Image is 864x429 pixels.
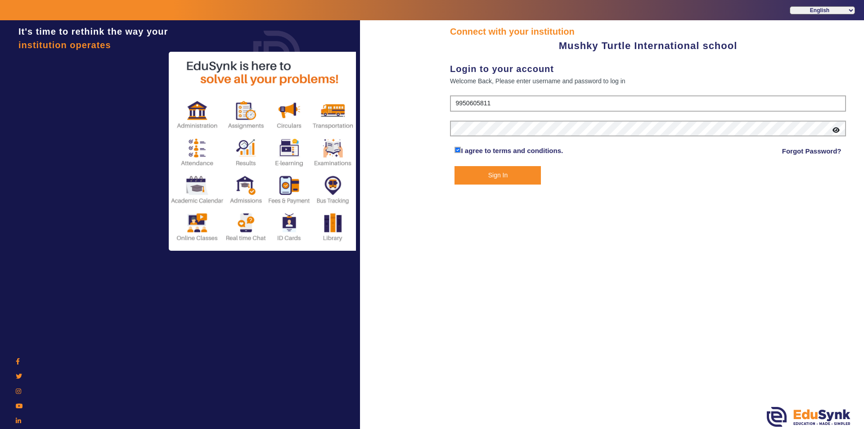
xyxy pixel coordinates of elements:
[450,25,846,38] div: Connect with your institution
[18,40,111,50] span: institution operates
[782,146,841,157] a: Forgot Password?
[461,147,563,154] a: I agree to terms and conditions.
[450,95,846,112] input: User Name
[450,38,846,53] div: Mushky Turtle International school
[454,166,541,185] button: Sign In
[450,76,846,86] div: Welcome Back, Please enter username and password to log in
[450,62,846,76] div: Login to your account
[243,20,310,88] img: login.png
[169,52,358,251] img: login2.png
[18,27,168,36] span: It's time to rethink the way your
[767,407,850,427] img: edusynk.png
